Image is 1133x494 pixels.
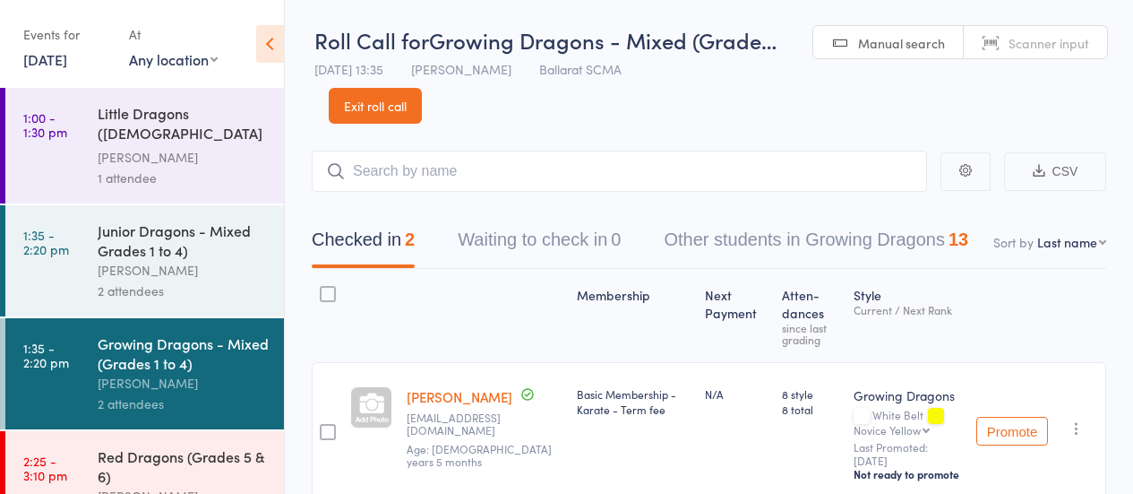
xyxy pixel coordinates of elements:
[539,60,622,78] span: Ballarat SCMA
[782,386,839,402] span: 8 style
[98,373,269,394] div: [PERSON_NAME]
[854,386,962,404] div: Growing Dragons
[23,454,67,482] time: 2:25 - 3:10 pm
[98,260,269,281] div: [PERSON_NAME]
[98,147,269,168] div: [PERSON_NAME]
[858,34,945,52] span: Manual search
[1009,34,1089,52] span: Scanner input
[411,60,511,78] span: [PERSON_NAME]
[993,233,1034,251] label: Sort by
[98,394,269,414] div: 2 attendees
[23,228,69,256] time: 1:35 - 2:20 pm
[407,412,562,438] small: samanthamedbury1@hotmail.com
[23,20,111,49] div: Events for
[854,467,962,481] div: Not ready to promote
[570,277,698,354] div: Membership
[98,281,269,301] div: 2 attendees
[98,446,269,486] div: Red Dragons (Grades 5 & 6)
[854,424,921,436] div: Novice Yellow
[407,441,552,469] span: Age: [DEMOGRAPHIC_DATA] years 5 months
[129,49,218,69] div: Any location
[5,88,284,204] a: 1:00 -1:30 pmLittle Dragons ([DEMOGRAPHIC_DATA] Kindy & Prep)[PERSON_NAME]1 attendee
[314,60,383,78] span: [DATE] 13:35
[5,318,284,429] a: 1:35 -2:20 pmGrowing Dragons - Mixed (Grades 1 to 4)[PERSON_NAME]2 attendees
[429,25,777,55] span: Growing Dragons - Mixed (Grade…
[705,386,767,402] div: N/A
[948,230,968,249] div: 13
[98,221,269,260] div: Junior Dragons - Mixed Grades 1 to 4)
[23,49,67,69] a: [DATE]
[23,110,67,139] time: 1:00 - 1:30 pm
[854,304,962,316] div: Current / Next Rank
[1004,152,1106,191] button: CSV
[775,277,846,354] div: Atten­dances
[98,168,269,188] div: 1 attendee
[782,322,839,345] div: since last grading
[664,221,968,268] button: Other students in Growing Dragons13
[458,221,621,268] button: Waiting to check in0
[1037,233,1097,251] div: Last name
[407,387,512,406] a: [PERSON_NAME]
[23,341,69,369] time: 1:35 - 2:20 pm
[5,205,284,316] a: 1:35 -2:20 pmJunior Dragons - Mixed Grades 1 to 4)[PERSON_NAME]2 attendees
[312,151,927,192] input: Search by name
[405,230,415,249] div: 2
[312,221,415,268] button: Checked in2
[129,20,218,49] div: At
[98,334,269,373] div: Growing Dragons - Mixed (Grades 1 to 4)
[98,103,269,147] div: Little Dragons ([DEMOGRAPHIC_DATA] Kindy & Prep)
[782,402,839,417] span: 8 total
[698,277,774,354] div: Next Payment
[314,25,429,55] span: Roll Call for
[854,409,962,436] div: White Belt
[976,417,1048,446] button: Promote
[611,230,621,249] div: 0
[854,441,962,467] small: Last Promoted: [DATE]
[846,277,969,354] div: Style
[329,88,422,124] a: Exit roll call
[577,386,691,417] div: Basic Membership - Karate - Term fee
